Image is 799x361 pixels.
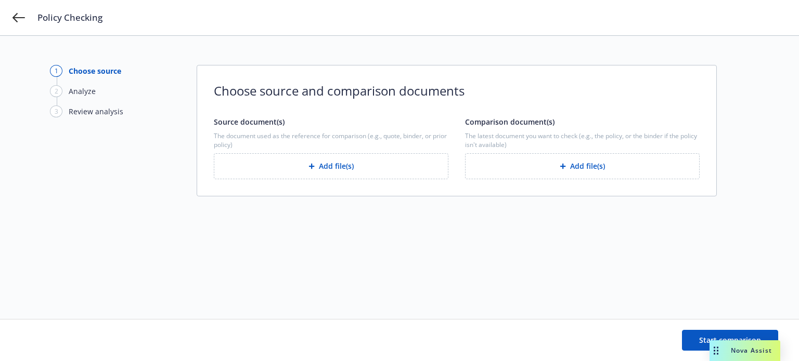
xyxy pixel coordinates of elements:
div: Analyze [69,86,96,97]
div: Review analysis [69,106,123,117]
span: Source document(s) [214,117,285,127]
span: Policy Checking [37,11,102,24]
button: Add file(s) [214,153,448,179]
span: Comparison document(s) [465,117,555,127]
span: The document used as the reference for comparison (e.g., quote, binder, or prior policy) [214,131,448,149]
div: 2 [50,85,62,97]
span: The latest document you want to check (e.g., the policy, or the binder if the policy isn't availa... [465,131,700,149]
span: Choose source and comparison documents [214,82,700,100]
div: 3 [50,105,62,117]
div: 1 [50,65,62,77]
div: Drag to move [710,340,723,361]
div: Choose source [69,65,121,76]
button: Add file(s) [465,153,700,179]
span: Nova Assist [731,346,772,355]
button: Nova Assist [710,340,780,361]
button: Start comparison [682,330,778,351]
span: Start comparison [699,335,761,345]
